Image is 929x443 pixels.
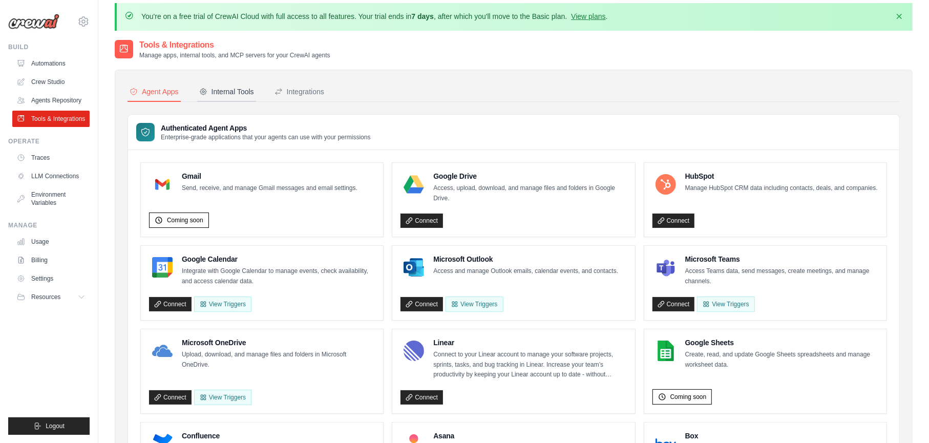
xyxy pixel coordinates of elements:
[182,254,375,264] h4: Google Calendar
[400,297,443,311] a: Connect
[12,186,90,211] a: Environment Variables
[685,171,878,181] h4: HubSpot
[670,393,707,401] span: Coming soon
[12,74,90,90] a: Crew Studio
[404,257,424,278] img: Microsoft Outlook Logo
[275,87,324,97] div: Integrations
[433,431,626,441] h4: Asana
[197,82,256,102] button: Internal Tools
[685,350,878,370] p: Create, read, and update Google Sheets spreadsheets and manage worksheet data.
[8,43,90,51] div: Build
[152,341,173,361] img: Microsoft OneDrive Logo
[199,87,254,97] div: Internal Tools
[652,297,695,311] a: Connect
[182,431,375,441] h4: Confluence
[697,297,754,312] : View Triggers
[656,257,676,278] img: Microsoft Teams Logo
[685,266,878,286] p: Access Teams data, send messages, create meetings, and manage channels.
[8,417,90,435] button: Logout
[400,214,443,228] a: Connect
[272,82,326,102] button: Integrations
[685,337,878,348] h4: Google Sheets
[12,55,90,72] a: Automations
[182,183,357,194] p: Send, receive, and manage Gmail messages and email settings.
[152,174,173,195] img: Gmail Logo
[12,270,90,287] a: Settings
[656,174,676,195] img: HubSpot Logo
[433,350,626,380] p: Connect to your Linear account to manage your software projects, sprints, tasks, and bug tracking...
[685,183,878,194] p: Manage HubSpot CRM data including contacts, deals, and companies.
[433,337,626,348] h4: Linear
[130,87,179,97] div: Agent Apps
[194,297,251,312] button: View Triggers
[12,111,90,127] a: Tools & Integrations
[12,289,90,305] button: Resources
[446,297,503,312] : View Triggers
[652,214,695,228] a: Connect
[149,297,192,311] a: Connect
[404,341,424,361] img: Linear Logo
[404,174,424,195] img: Google Drive Logo
[182,350,375,370] p: Upload, download, and manage files and folders in Microsoft OneDrive.
[12,252,90,268] a: Billing
[128,82,181,102] button: Agent Apps
[149,390,192,405] a: Connect
[433,171,626,181] h4: Google Drive
[139,51,330,59] p: Manage apps, internal tools, and MCP servers for your CrewAI agents
[400,390,443,405] a: Connect
[8,137,90,145] div: Operate
[161,133,371,141] p: Enterprise-grade applications that your agents can use with your permissions
[167,216,203,224] span: Coming soon
[194,390,251,405] : View Triggers
[685,431,878,441] h4: Box
[152,257,173,278] img: Google Calendar Logo
[411,12,434,20] strong: 7 days
[46,422,65,430] span: Logout
[141,11,608,22] p: You're on a free trial of CrewAI Cloud with full access to all features. Your trial ends in , aft...
[182,337,375,348] h4: Microsoft OneDrive
[12,168,90,184] a: LLM Connections
[161,123,371,133] h3: Authenticated Agent Apps
[182,266,375,286] p: Integrate with Google Calendar to manage events, check availability, and access calendar data.
[31,293,60,301] span: Resources
[433,183,626,203] p: Access, upload, download, and manage files and folders in Google Drive.
[571,12,605,20] a: View plans
[8,221,90,229] div: Manage
[12,92,90,109] a: Agents Repository
[685,254,878,264] h4: Microsoft Teams
[8,14,59,29] img: Logo
[182,171,357,181] h4: Gmail
[139,39,330,51] h2: Tools & Integrations
[12,150,90,166] a: Traces
[433,266,618,277] p: Access and manage Outlook emails, calendar events, and contacts.
[656,341,676,361] img: Google Sheets Logo
[12,234,90,250] a: Usage
[433,254,618,264] h4: Microsoft Outlook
